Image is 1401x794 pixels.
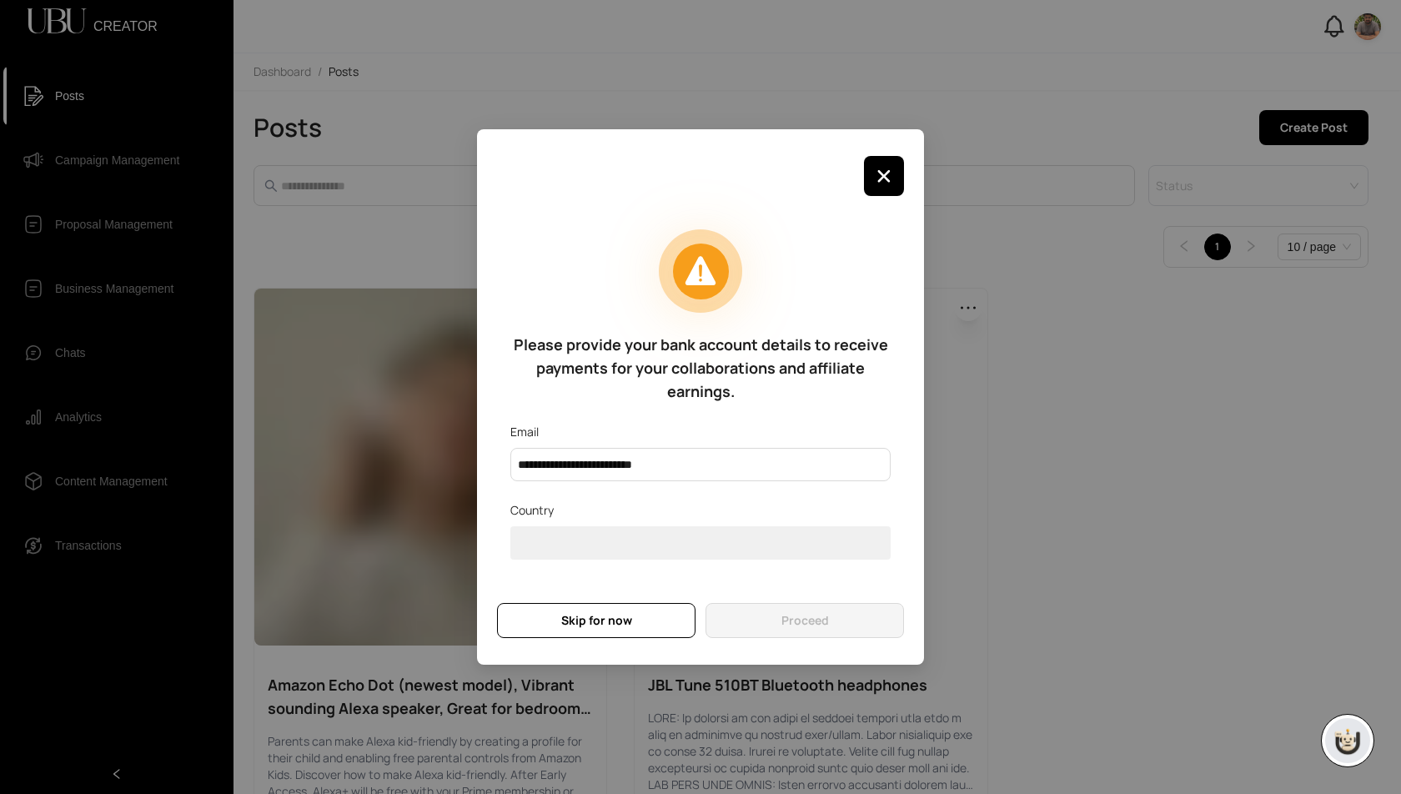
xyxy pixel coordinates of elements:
label: Country [510,501,565,520]
button: Skip for now [497,603,695,638]
span: Skip for now [561,611,632,630]
label: Email [510,423,550,441]
h5: Please provide your bank account details to receive payments for your collaborations and affiliat... [510,333,891,403]
button: Proceed [706,603,904,638]
img: chatboticon-C4A3G2IU.png [1331,724,1364,757]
